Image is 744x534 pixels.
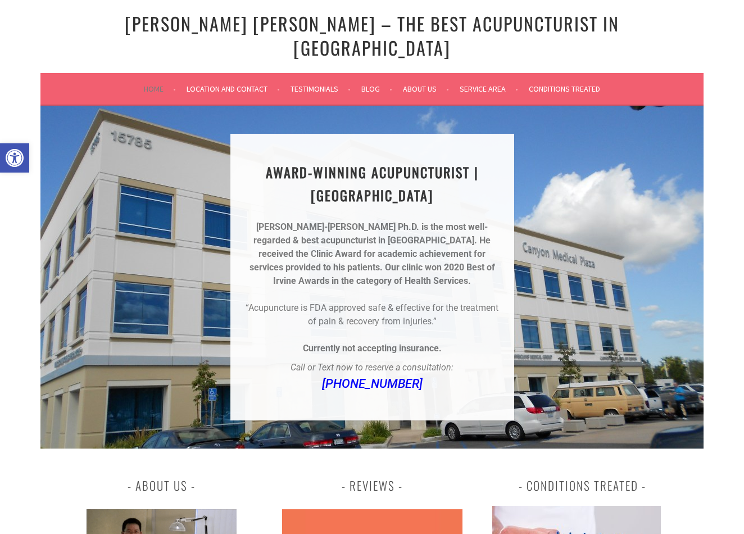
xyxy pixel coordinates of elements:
[529,82,600,96] a: Conditions Treated
[492,476,673,496] h3: Conditions Treated
[322,377,423,391] a: [PHONE_NUMBER]
[71,476,252,496] h3: About Us
[303,343,442,354] strong: Currently not accepting insurance.
[291,82,351,96] a: Testimonials
[144,82,176,96] a: Home
[253,221,488,246] strong: [PERSON_NAME]-[PERSON_NAME] Ph.D. is the most well-regarded & best acupuncturist in [GEOGRAPHIC_D...
[187,82,280,96] a: Location and Contact
[403,82,449,96] a: About Us
[460,82,518,96] a: Service Area
[125,10,619,61] a: [PERSON_NAME] [PERSON_NAME] – The Best Acupuncturist In [GEOGRAPHIC_DATA]
[282,476,462,496] h3: Reviews
[244,161,501,207] h1: AWARD-WINNING ACUPUNCTURIST | [GEOGRAPHIC_DATA]
[361,82,392,96] a: Blog
[291,362,453,373] em: Call or Text now to reserve a consultation:
[244,301,501,328] p: “Acupuncture is FDA approved safe & effective for the treatment of pain & recovery from injuries.”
